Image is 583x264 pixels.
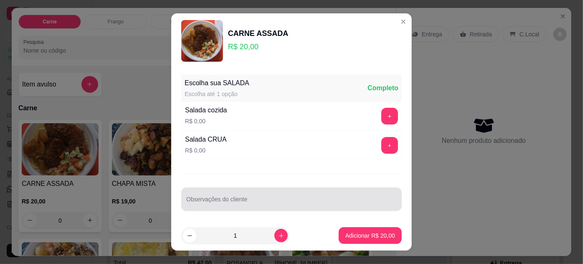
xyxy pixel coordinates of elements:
[228,41,288,53] p: R$ 20,00
[183,229,196,242] button: decrease-product-quantity
[228,28,288,39] div: CARNE ASSADA
[339,227,402,244] button: Adicionar R$ 20,00
[381,137,398,154] button: add
[274,229,288,242] button: increase-product-quantity
[181,20,223,62] img: product-image
[381,108,398,124] button: add
[185,105,227,115] div: Salada cozida
[185,78,249,88] div: Escolha sua SALADA
[185,135,227,145] div: Salada CRUA
[368,83,398,93] div: Completo
[185,90,249,98] div: Escolha até 1 opção
[185,117,227,125] p: R$ 0,00
[397,15,410,28] button: Close
[186,198,397,207] input: Observações do cliente
[345,231,395,240] p: Adicionar R$ 20,00
[185,146,227,155] p: R$ 0,00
